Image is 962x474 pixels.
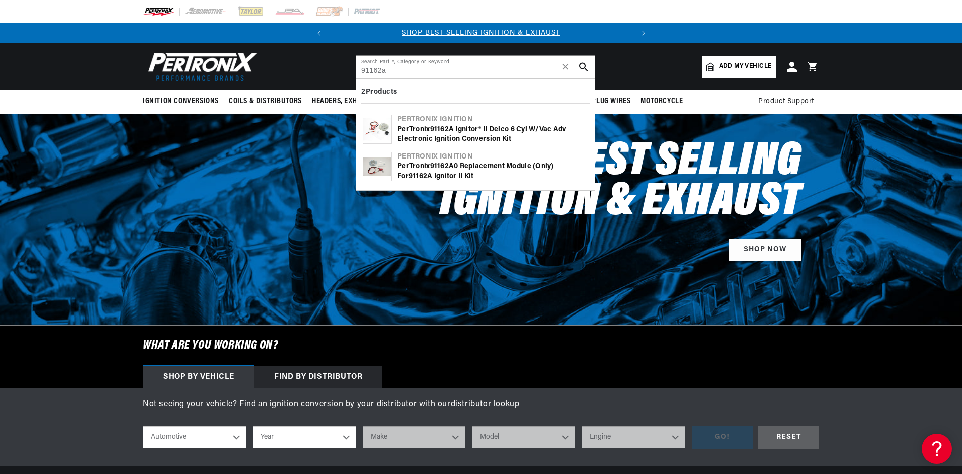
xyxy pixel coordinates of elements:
[361,88,397,96] b: 2 Products
[758,90,819,114] summary: Product Support
[409,173,427,180] b: 91162
[143,366,254,388] div: Shop by vehicle
[719,62,771,71] span: Add my vehicle
[143,426,246,448] select: Ride Type
[702,56,776,78] a: Add my vehicle
[570,96,631,107] span: Spark Plug Wires
[307,90,434,113] summary: Headers, Exhausts & Components
[397,152,588,162] div: Pertronix Ignition
[565,90,636,113] summary: Spark Plug Wires
[430,163,449,170] b: 91162
[397,162,588,181] div: PerTronix A0 Replacement Module (only) for A Ignitor II Kit
[633,23,654,43] button: Translation missing: en.sections.announcements.next_announcement
[356,56,595,78] input: Search Part #, Category or Keyword
[582,426,685,448] select: Engine
[472,426,575,448] select: Model
[254,366,382,388] div: Find by Distributor
[329,28,633,39] div: Announcement
[635,90,688,113] summary: Motorcycle
[373,142,801,223] h2: Shop Best Selling Ignition & Exhaust
[229,96,302,107] span: Coils & Distributors
[430,126,449,133] b: 91162
[402,29,560,37] a: SHOP BEST SELLING IGNITION & EXHAUST
[118,23,844,43] slideshow-component: Translation missing: en.sections.announcements.announcement_bar
[451,400,520,408] a: distributor lookup
[758,426,819,449] div: RESET
[143,96,219,107] span: Ignition Conversions
[758,96,814,107] span: Product Support
[397,125,588,144] div: PerTronix A Ignitor® II Delco 6 cyl w/Vac Adv Electronic Ignition Conversion Kit
[573,56,595,78] button: search button
[143,398,819,411] p: Not seeing your vehicle? Find an ignition conversion by your distributor with our
[640,96,683,107] span: Motorcycle
[729,239,801,261] a: SHOP NOW
[253,426,356,448] select: Year
[363,426,466,448] select: Make
[118,326,844,366] h6: What are you working on?
[143,49,258,84] img: Pertronix
[312,96,429,107] span: Headers, Exhausts & Components
[397,115,588,125] div: Pertronix Ignition
[143,90,224,113] summary: Ignition Conversions
[363,115,391,143] img: PerTronix 91162A Ignitor® II Delco 6 cyl w/Vac Adv Electronic Ignition Conversion Kit
[329,28,633,39] div: 1 of 2
[363,152,391,181] img: PerTronix 91162A0 Replacement Module (only) for 91162A Ignitor II Kit
[309,23,329,43] button: Translation missing: en.sections.announcements.previous_announcement
[224,90,307,113] summary: Coils & Distributors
